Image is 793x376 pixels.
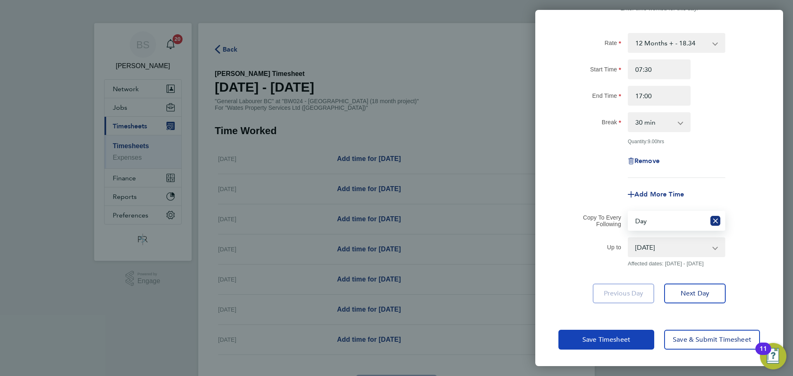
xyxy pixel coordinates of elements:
[592,92,621,102] label: End Time
[673,336,751,344] span: Save & Submit Timesheet
[628,158,660,164] button: Remove
[760,349,767,359] div: 11
[605,40,621,49] label: Rate
[602,119,621,128] label: Break
[664,284,726,303] button: Next Day
[628,59,691,79] input: E.g. 08:00
[558,330,654,350] button: Save Timesheet
[576,214,621,227] label: Copy To Every Following
[607,244,621,253] label: Up to
[760,343,786,369] button: Open Resource Center, 11 new notifications
[681,289,709,298] span: Next Day
[628,139,725,144] div: Quantity: hrs
[710,212,720,230] button: Reset selection
[628,86,691,106] input: E.g. 18:00
[648,139,657,144] span: 9.00
[664,330,760,350] button: Save & Submit Timesheet
[582,336,630,344] span: Save Timesheet
[628,191,684,198] button: Add More Time
[628,260,725,267] span: Affected dates: [DATE] - [DATE]
[634,157,660,165] span: Remove
[634,190,684,198] span: Add More Time
[590,66,621,76] label: Start Time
